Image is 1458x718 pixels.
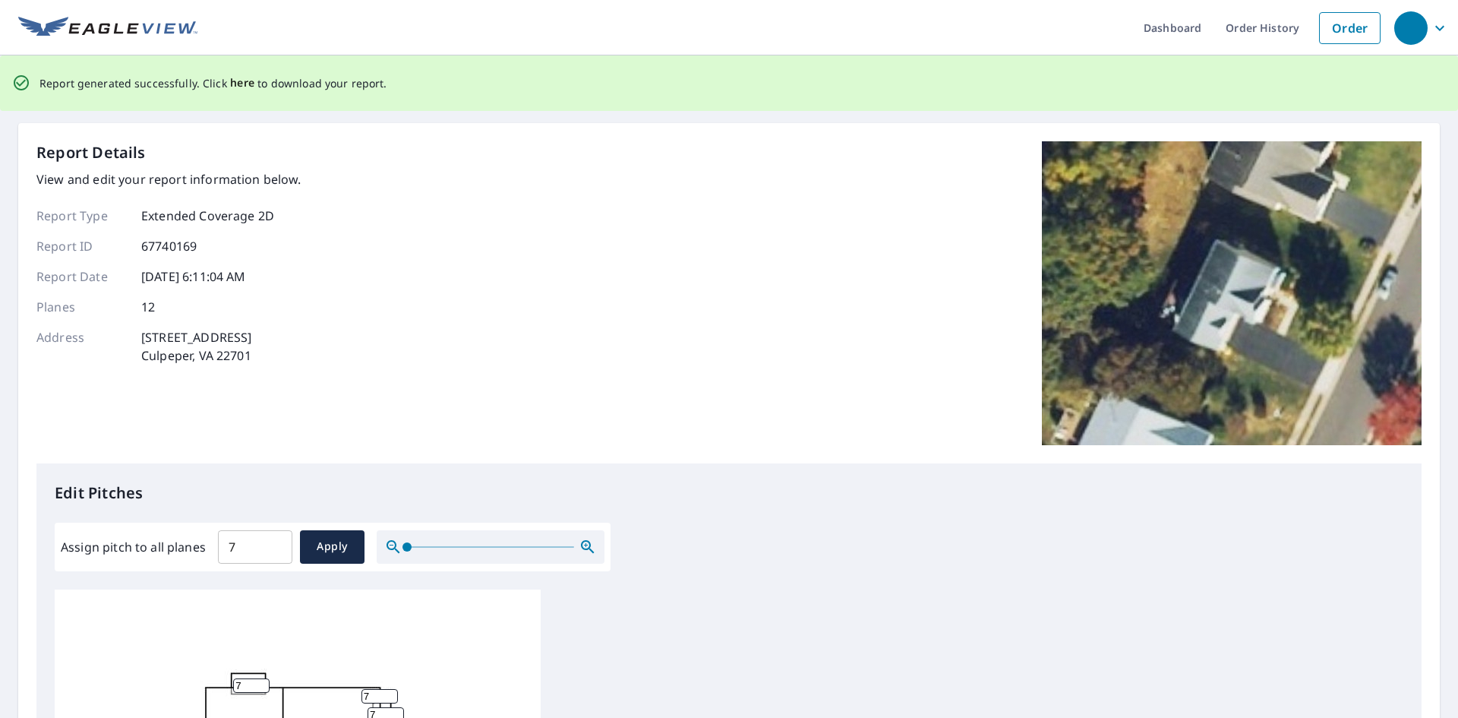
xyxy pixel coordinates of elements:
[1042,141,1422,445] img: Top image
[230,74,255,93] button: here
[18,17,197,40] img: EV Logo
[36,237,128,255] p: Report ID
[36,328,128,365] p: Address
[300,530,364,564] button: Apply
[36,298,128,316] p: Planes
[39,74,387,93] p: Report generated successfully. Click to download your report.
[36,170,301,188] p: View and edit your report information below.
[36,267,128,286] p: Report Date
[36,141,146,164] p: Report Details
[36,207,128,225] p: Report Type
[141,207,274,225] p: Extended Coverage 2D
[218,526,292,568] input: 00.0
[141,298,155,316] p: 12
[312,537,352,556] span: Apply
[61,538,206,556] label: Assign pitch to all planes
[55,482,1403,504] p: Edit Pitches
[1319,12,1381,44] a: Order
[141,237,197,255] p: 67740169
[141,267,246,286] p: [DATE] 6:11:04 AM
[141,328,251,365] p: [STREET_ADDRESS] Culpeper, VA 22701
